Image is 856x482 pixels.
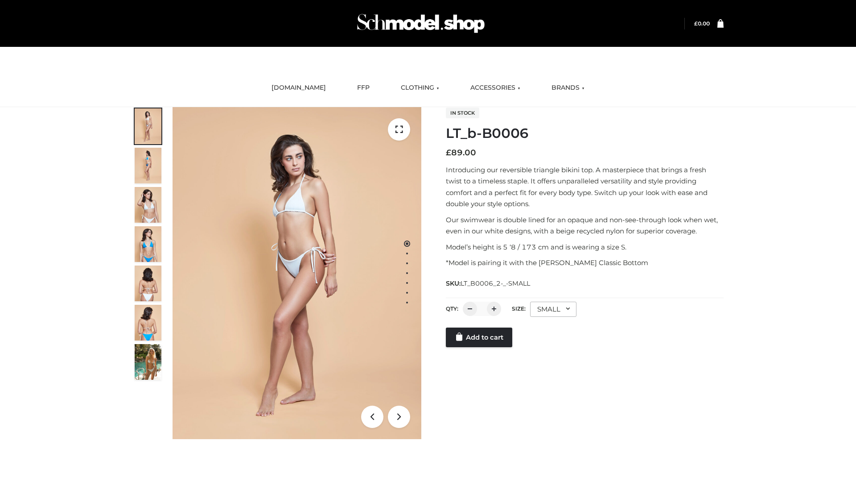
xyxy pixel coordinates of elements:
span: £ [694,20,698,27]
bdi: 89.00 [446,148,476,158]
img: ArielClassicBikiniTop_CloudNine_AzureSky_OW114ECO_1 [173,107,421,439]
a: ACCESSORIES [464,78,527,98]
a: CLOTHING [394,78,446,98]
img: Schmodel Admin 964 [354,6,488,41]
h1: LT_b-B0006 [446,125,724,141]
a: BRANDS [545,78,591,98]
img: ArielClassicBikiniTop_CloudNine_AzureSky_OW114ECO_3-scaled.jpg [135,187,161,223]
span: SKU: [446,278,531,289]
a: [DOMAIN_NAME] [265,78,333,98]
img: ArielClassicBikiniTop_CloudNine_AzureSky_OW114ECO_7-scaled.jpg [135,266,161,301]
p: Our swimwear is double lined for an opaque and non-see-through look when wet, even in our white d... [446,214,724,237]
a: £0.00 [694,20,710,27]
a: FFP [350,78,376,98]
a: Add to cart [446,328,512,347]
span: In stock [446,108,479,118]
div: SMALL [530,302,576,317]
span: LT_B0006_2-_-SMALL [461,279,530,287]
label: Size: [512,305,526,312]
img: ArielClassicBikiniTop_CloudNine_AzureSky_OW114ECO_8-scaled.jpg [135,305,161,341]
img: ArielClassicBikiniTop_CloudNine_AzureSky_OW114ECO_4-scaled.jpg [135,226,161,262]
p: *Model is pairing it with the [PERSON_NAME] Classic Bottom [446,257,724,269]
img: ArielClassicBikiniTop_CloudNine_AzureSky_OW114ECO_2-scaled.jpg [135,148,161,183]
span: £ [446,148,451,158]
img: ArielClassicBikiniTop_CloudNine_AzureSky_OW114ECO_1-scaled.jpg [135,108,161,144]
p: Model’s height is 5 ‘8 / 173 cm and is wearing a size S. [446,241,724,253]
bdi: 0.00 [694,20,710,27]
p: Introducing our reversible triangle bikini top. A masterpiece that brings a fresh twist to a time... [446,164,724,210]
img: Arieltop_CloudNine_AzureSky2.jpg [135,344,161,380]
label: QTY: [446,305,458,312]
